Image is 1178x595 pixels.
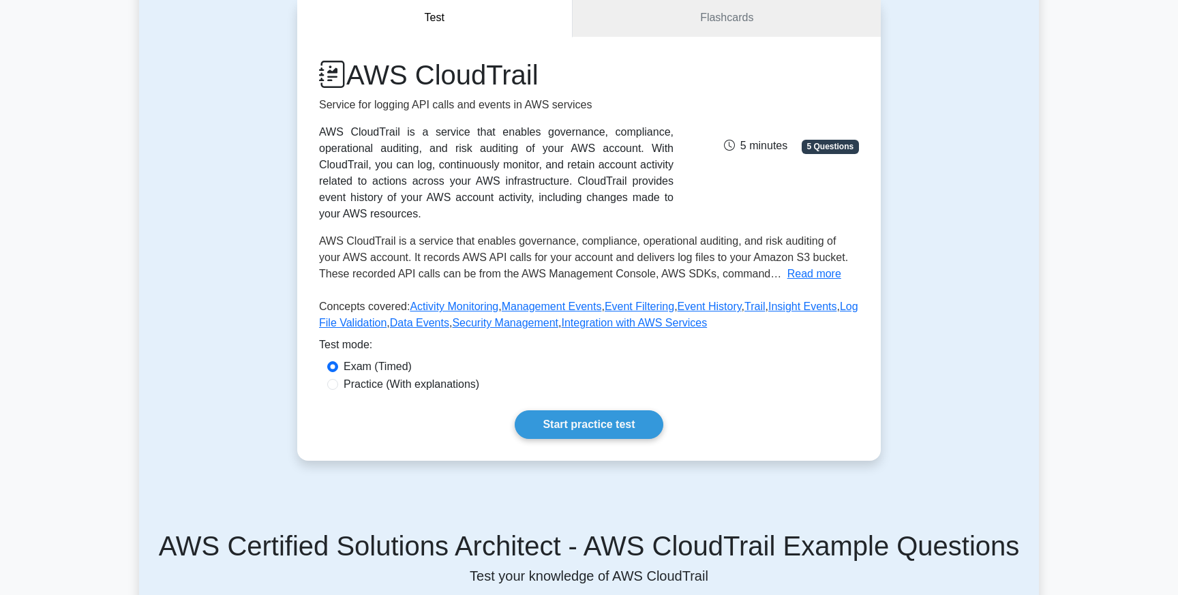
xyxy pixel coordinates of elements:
[319,97,674,113] p: Service for logging API calls and events in AWS services
[155,568,1023,584] p: Test your knowledge of AWS CloudTrail
[605,301,674,312] a: Event Filtering
[155,530,1023,562] h5: AWS Certified Solutions Architect - AWS CloudTrail Example Questions
[452,317,558,329] a: Security Management
[319,299,859,337] p: Concepts covered: , , , , , , , , ,
[319,235,848,279] span: AWS CloudTrail is a service that enables governance, compliance, operational auditing, and risk a...
[319,337,859,358] div: Test mode:
[678,301,742,312] a: Event History
[515,410,663,439] a: Start practice test
[744,301,766,312] a: Trail
[802,140,859,153] span: 5 Questions
[410,301,498,312] a: Activity Monitoring
[319,59,674,91] h1: AWS CloudTrail
[502,301,602,312] a: Management Events
[344,358,412,375] label: Exam (Timed)
[724,140,787,151] span: 5 minutes
[344,376,479,393] label: Practice (With explanations)
[768,301,837,312] a: Insight Events
[561,317,707,329] a: Integration with AWS Services
[319,124,674,222] div: AWS CloudTrail is a service that enables governance, compliance, operational auditing, and risk a...
[390,317,449,329] a: Data Events
[787,266,841,282] button: Read more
